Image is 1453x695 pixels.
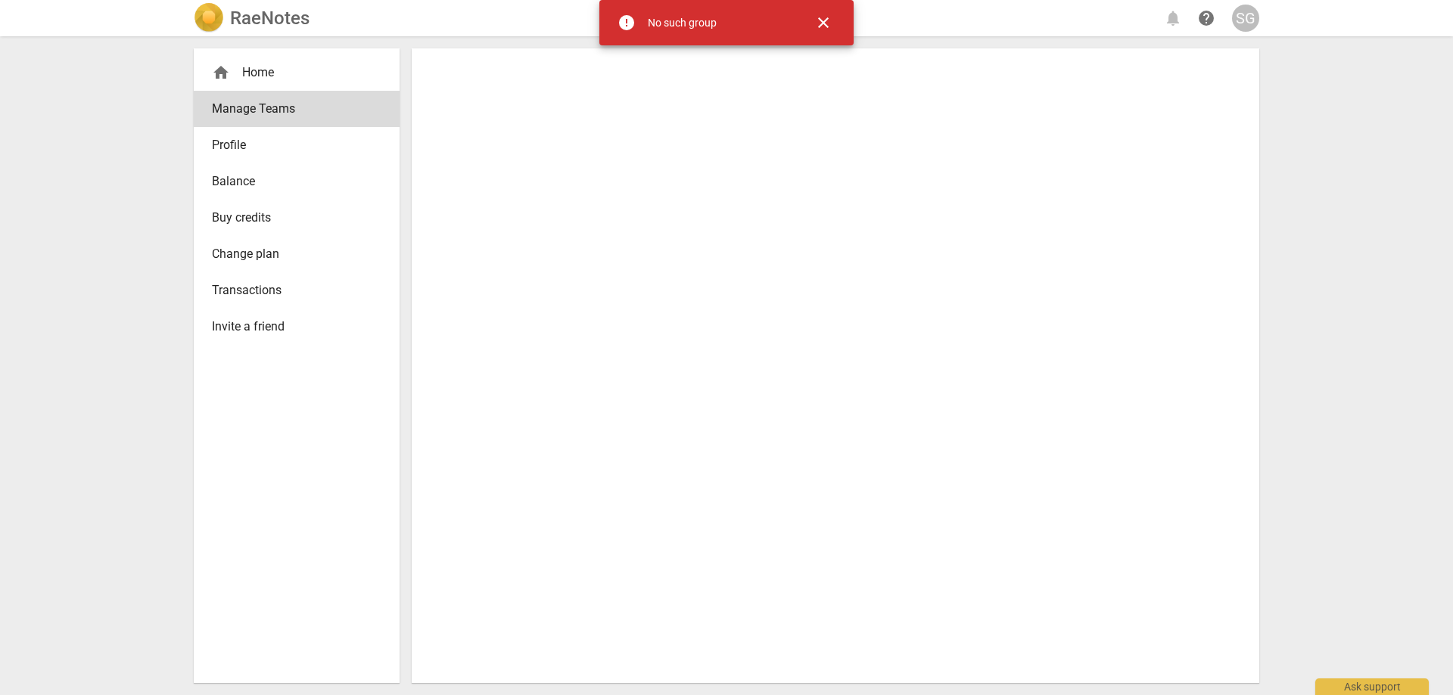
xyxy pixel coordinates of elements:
[1193,5,1220,32] a: Help
[212,100,369,118] span: Manage Teams
[1232,5,1259,32] button: SG
[212,281,369,299] span: Transactions
[194,163,400,200] a: Balance
[212,318,369,336] span: Invite a friend
[618,14,636,32] span: error
[194,3,310,33] a: LogoRaeNotes
[212,172,369,191] span: Balance
[194,127,400,163] a: Profile
[1197,9,1215,27] span: help
[212,136,369,154] span: Profile
[194,200,400,236] a: Buy credits
[194,236,400,272] a: Change plan
[212,64,369,82] div: Home
[648,15,717,31] div: No such group
[194,54,400,91] div: Home
[230,8,310,29] h2: RaeNotes
[212,209,369,227] span: Buy credits
[805,5,842,41] button: Close
[212,64,230,82] span: home
[194,309,400,345] a: Invite a friend
[194,272,400,309] a: Transactions
[814,14,832,32] span: close
[194,91,400,127] a: Manage Teams
[1315,678,1429,695] div: Ask support
[194,3,224,33] img: Logo
[212,245,369,263] span: Change plan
